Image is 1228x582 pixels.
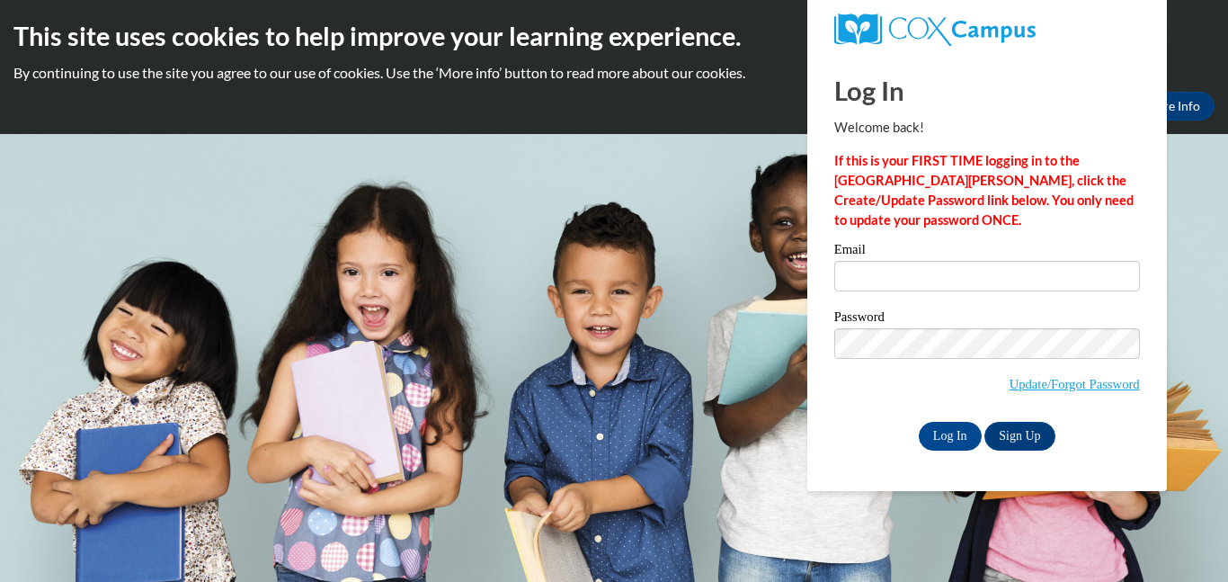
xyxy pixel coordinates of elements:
[13,63,1215,83] p: By continuing to use the site you agree to our use of cookies. Use the ‘More info’ button to read...
[919,422,982,451] input: Log In
[834,243,1140,261] label: Email
[834,153,1134,228] strong: If this is your FIRST TIME logging in to the [GEOGRAPHIC_DATA][PERSON_NAME], click the Create/Upd...
[834,310,1140,328] label: Password
[834,13,1036,46] img: COX Campus
[834,118,1140,138] p: Welcome back!
[1010,377,1140,391] a: Update/Forgot Password
[1130,92,1215,121] a: More Info
[984,422,1054,451] a: Sign Up
[834,72,1140,109] h1: Log In
[834,13,1140,46] a: COX Campus
[13,18,1215,54] h2: This site uses cookies to help improve your learning experience.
